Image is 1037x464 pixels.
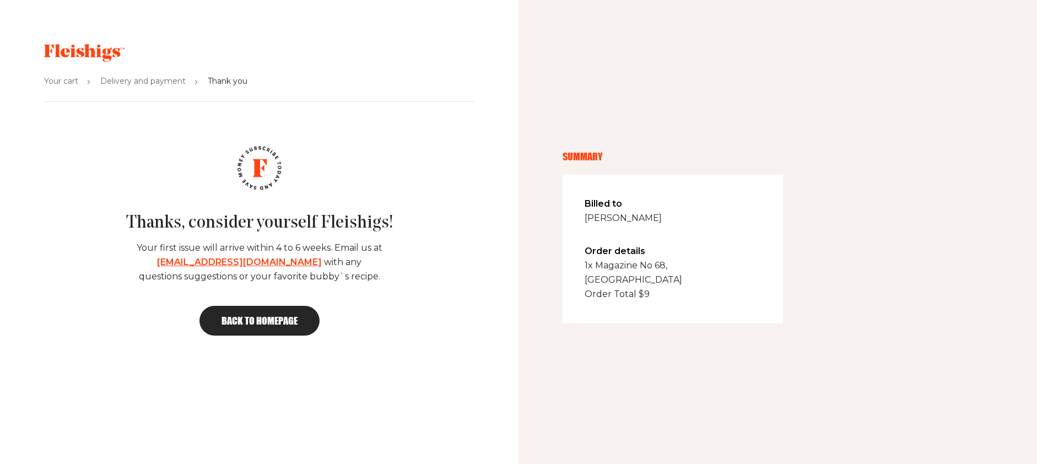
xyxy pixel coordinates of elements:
[585,197,761,211] span: Billed to
[585,287,761,301] span: Order Total $ 9
[199,306,320,336] a: Back to homepage
[585,258,761,287] span: 1x Magazine No 68, [GEOGRAPHIC_DATA]
[100,75,186,88] span: Delivery and payment
[237,146,282,190] img: logo
[585,211,761,225] span: [PERSON_NAME]
[126,212,393,234] p: Thanks, consider yourself Fleishigs!
[136,241,383,284] p: Your first issue will arrive within 4 to 6 weeks. Email us at with any questions suggestions or y...
[222,316,298,326] span: Back to homepage
[44,75,78,88] span: Your cart
[208,75,247,88] span: Thank you
[563,149,783,164] span: SUMMARY
[585,244,761,258] span: Order details
[157,257,322,267] a: [EMAIL_ADDRESS][DOMAIN_NAME]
